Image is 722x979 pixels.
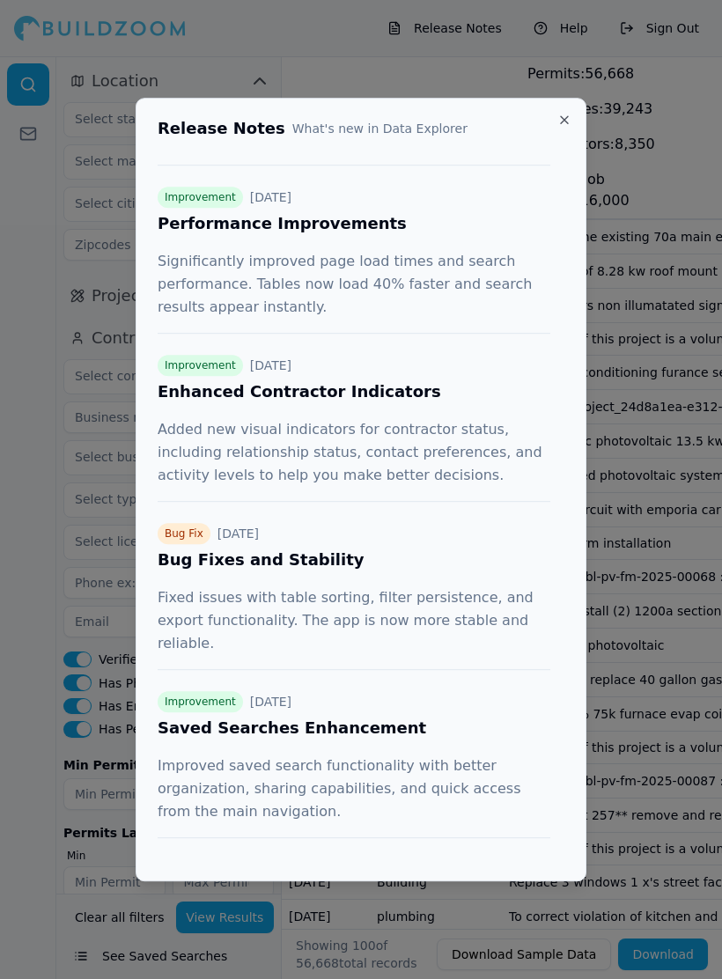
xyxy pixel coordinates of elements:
[158,121,285,136] span: Release Notes
[158,187,243,208] span: Improvement
[158,418,550,487] p: Added new visual indicators for contractor status, including relationship status, contact prefere...
[158,355,243,376] span: Improvement
[158,250,550,319] p: Significantly improved page load times and search performance. Tables now load 40% faster and sea...
[158,716,550,740] h3: Saved Searches Enhancement
[250,357,291,374] span: [DATE]
[158,523,210,544] span: Bug Fix
[158,548,550,572] h3: Bug Fixes and Stability
[292,120,468,137] span: What's new in Data Explorer
[250,693,291,710] span: [DATE]
[250,188,291,206] span: [DATE]
[158,586,550,655] p: Fixed issues with table sorting, filter persistence, and export functionality. The app is now mor...
[158,211,550,236] h3: Performance Improvements
[158,379,550,404] h3: Enhanced Contractor Indicators
[158,754,550,823] p: Improved saved search functionality with better organization, sharing capabilities, and quick acc...
[217,525,259,542] span: [DATE]
[158,691,243,712] span: Improvement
